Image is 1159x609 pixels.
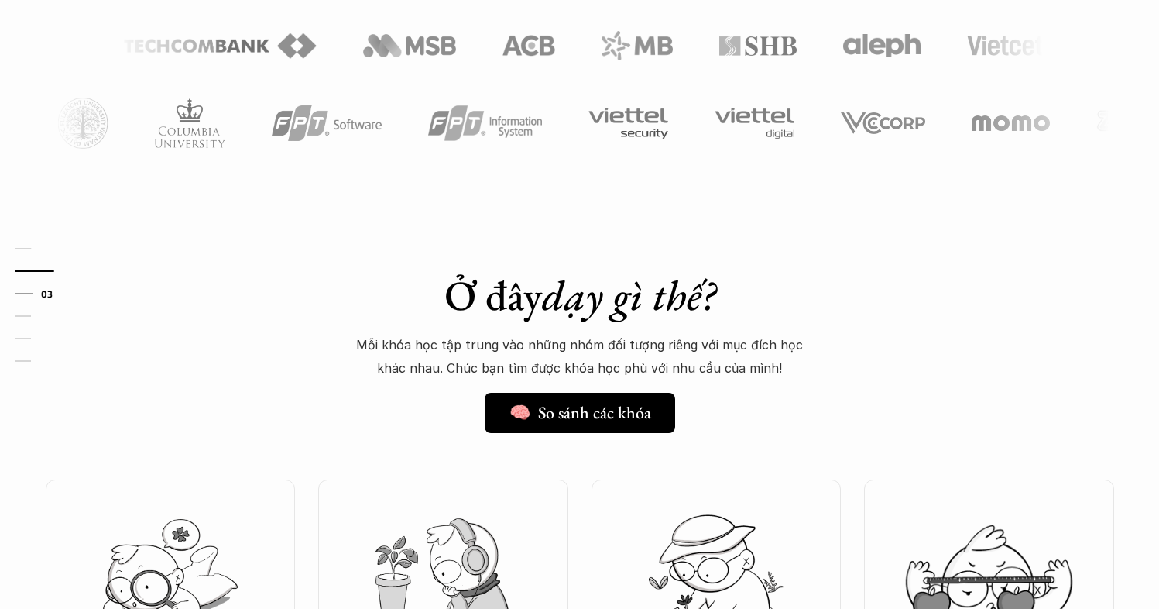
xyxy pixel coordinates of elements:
h5: 🧠 So sánh các khóa [509,403,651,423]
a: 🧠 So sánh các khóa [485,393,675,433]
h1: Ở đây [309,270,851,321]
strong: 03 [41,287,53,298]
a: 03 [15,284,89,303]
p: Mỗi khóa học tập trung vào những nhóm đối tượng riêng với mục đích học khác nhau. Chúc bạn tìm đư... [348,333,812,380]
em: dạy gì thế? [542,268,715,322]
